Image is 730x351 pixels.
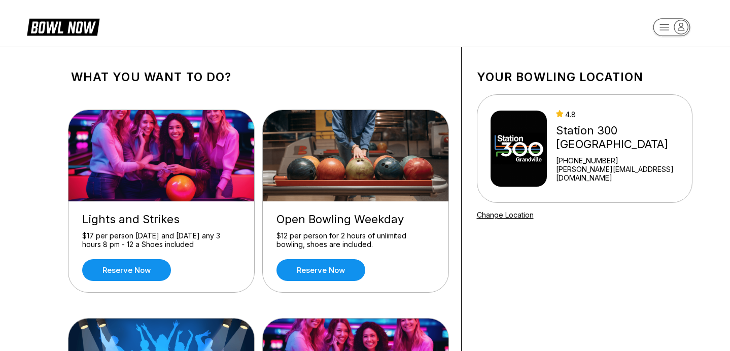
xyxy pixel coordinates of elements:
[477,210,534,219] a: Change Location
[556,110,687,119] div: 4.8
[276,231,435,249] div: $12 per person for 2 hours of unlimited bowling, shoes are included.
[556,156,687,165] div: [PHONE_NUMBER]
[491,111,547,187] img: Station 300 Grandville
[82,231,240,249] div: $17 per person [DATE] and [DATE] any 3 hours 8 pm - 12 a Shoes included
[556,165,687,182] a: [PERSON_NAME][EMAIL_ADDRESS][DOMAIN_NAME]
[556,124,687,151] div: Station 300 [GEOGRAPHIC_DATA]
[276,213,435,226] div: Open Bowling Weekday
[71,70,446,84] h1: What you want to do?
[82,213,240,226] div: Lights and Strikes
[68,110,255,201] img: Lights and Strikes
[82,259,171,281] a: Reserve now
[477,70,692,84] h1: Your bowling location
[276,259,365,281] a: Reserve now
[263,110,449,201] img: Open Bowling Weekday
